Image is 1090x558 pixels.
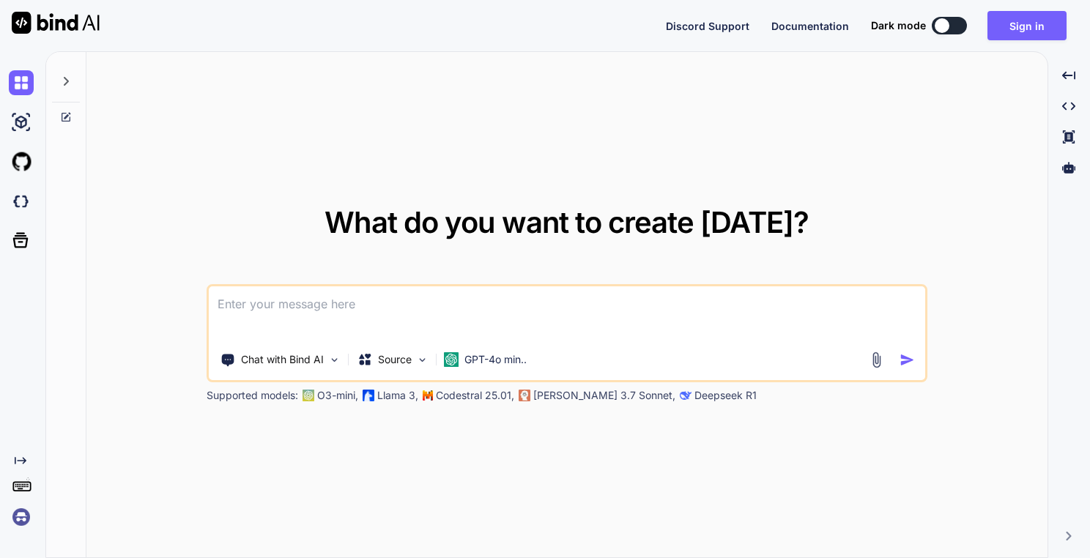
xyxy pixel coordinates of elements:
[363,390,374,401] img: Llama2
[771,20,849,32] span: Documentation
[987,11,1067,40] button: Sign in
[868,351,885,368] img: attachment
[423,390,433,401] img: Mistral-AI
[533,388,675,403] p: [PERSON_NAME] 3.7 Sonnet,
[12,12,100,34] img: Bind AI
[317,388,358,403] p: O3-mini,
[871,18,926,33] span: Dark mode
[9,70,34,95] img: chat
[241,352,324,367] p: Chat with Bind AI
[666,20,749,32] span: Discord Support
[519,390,530,401] img: claude
[9,505,34,529] img: signin
[694,388,757,403] p: Deepseek R1
[207,388,298,403] p: Supported models:
[9,110,34,135] img: ai-studio
[416,354,429,366] img: Pick Models
[377,388,418,403] p: Llama 3,
[666,18,749,34] button: Discord Support
[303,390,314,401] img: GPT-4
[464,352,527,367] p: GPT-4o min..
[328,354,341,366] img: Pick Tools
[444,352,459,367] img: GPT-4o mini
[9,149,34,174] img: githubLight
[9,189,34,214] img: darkCloudIdeIcon
[325,204,809,240] span: What do you want to create [DATE]?
[378,352,412,367] p: Source
[436,388,514,403] p: Codestral 25.01,
[900,352,915,368] img: icon
[680,390,692,401] img: claude
[771,18,849,34] button: Documentation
